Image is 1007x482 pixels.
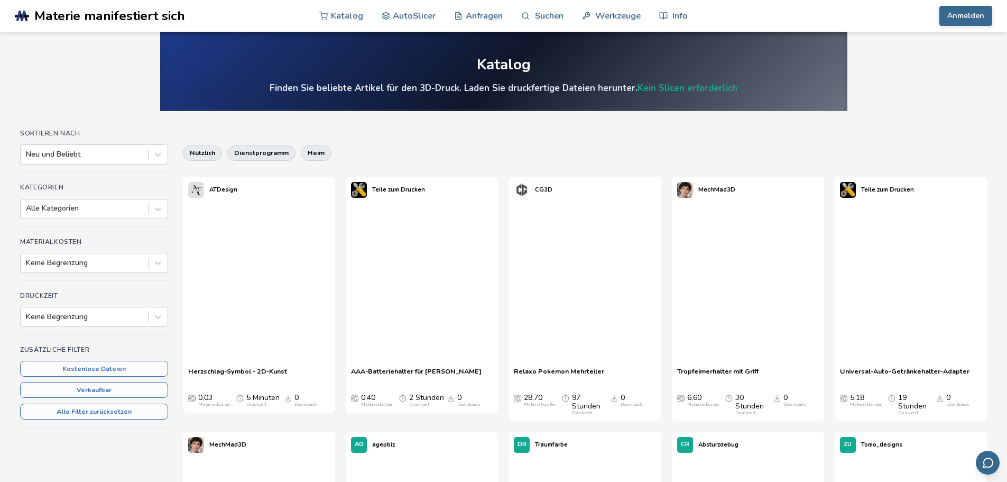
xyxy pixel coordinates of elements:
[457,393,461,403] font: 0
[687,393,701,403] font: 6,60
[861,441,902,449] font: Tomo_designs
[514,367,604,376] font: Relaxo Pokemon Mehrteiler
[835,177,919,203] a: PartsToPrints ProfilTeile zum Drucken
[351,182,367,198] img: PartsToPrints Profil
[331,10,363,22] font: Katalog
[188,367,287,376] font: Herzschlag-Symbol - 2D-Kunst
[198,402,230,407] font: Materialkosten
[677,367,759,383] a: Tropfeimerhalter mit Griff
[20,345,89,354] font: Zusätzliche Filter
[936,394,944,402] span: Downloads
[861,186,914,194] font: Teile zum Drucken
[698,441,738,449] font: Absturzdebug
[888,394,895,402] span: Durchschnittliche Druckzeit
[611,394,618,402] span: Downloads
[514,367,604,383] a: Relaxo Pokemon Mehrteiler
[62,365,126,373] font: Kostenlose Dateien
[677,367,759,376] font: Tropfeimerhalter mit Griff
[735,393,764,411] font: 30 Stunden
[301,145,331,160] button: heim
[562,394,569,402] span: Durchschnittliche Druckzeit
[840,367,969,376] font: Universal-Auto-Getränkehalter-Adapter
[372,441,395,449] font: agepbiz
[346,177,430,203] a: PartsToPrints ProfilTeile zum Drucken
[524,393,542,403] font: 28,70
[677,182,693,198] img: MechMad3Ds Profil
[372,186,425,194] font: Teile zum Drucken
[361,393,375,403] font: 0,40
[621,402,644,407] font: Downloads
[535,186,552,194] font: CG3D
[409,402,429,407] font: Druckzeit
[183,177,243,203] a: ATDesigns ProfilATDesign
[524,402,556,407] font: Materialkosten
[351,394,358,402] span: Durchschnittliche Kosten
[735,410,755,416] font: Druckzeit
[638,82,737,94] a: Kein Slicen erforderlich
[26,313,28,321] input: Keine Begrenzung
[621,393,625,403] font: 0
[190,148,215,157] font: nützlich
[399,394,407,402] span: Durchschnittliche Druckzeit
[850,402,882,407] font: Materialkosten
[840,394,847,402] span: Durchschnittliche Kosten
[572,410,592,416] font: Druckzeit
[783,402,807,407] font: Downloads
[20,183,63,192] font: Kategorien
[783,393,788,403] font: 0
[20,382,168,398] button: Verkaufbar
[725,394,733,402] span: Durchschnittliche Druckzeit
[227,145,295,160] button: Dienstprogramm
[595,10,641,22] font: Werkzeuge
[183,145,222,160] button: nützlich
[234,148,289,157] font: Dienstprogramm
[535,10,563,22] font: Suchen
[939,6,992,26] button: Anmelden
[514,182,530,198] img: CG3Ds Profil
[698,186,735,194] font: MechMad3D
[687,402,719,407] font: Materialkosten
[294,393,299,403] font: 0
[209,441,246,449] font: MechMad3D
[57,407,132,416] font: Alle Filter zurücksetzen
[246,402,266,407] font: Druckzeit
[26,150,28,159] input: Neu und Beliebt
[183,432,252,458] a: MechMad3Ds ProfilMechMad3D
[77,386,112,394] font: Verkaufbar
[246,393,280,403] font: 5 Minuten
[840,182,856,198] img: PartsToPrints Profil
[947,11,984,21] font: Anmelden
[308,148,325,157] font: heim
[188,367,287,383] a: Herzschlag-Symbol - 2D-Kunst
[26,259,28,267] input: Keine Begrenzung
[466,10,503,22] font: Anfragen
[898,393,927,411] font: 19 Stunden
[672,10,688,22] font: Info
[20,404,168,420] button: Alle Filter zurücksetzen
[946,402,969,407] font: Downloads
[850,393,864,403] font: 5.18
[351,367,482,383] a: AAA-Batteriehalter für [PERSON_NAME]
[284,394,292,402] span: Downloads
[518,440,526,448] font: DR
[355,440,364,448] font: AG
[840,367,969,383] a: Universal-Auto-Getränkehalter-Adapter
[20,361,168,377] button: Kostenlose Dateien
[946,393,950,403] font: 0
[26,204,28,213] input: Alle Kategorien
[20,292,58,300] font: Druckzeit
[773,394,781,402] span: Downloads
[351,367,482,376] font: AAA-Batteriehalter für [PERSON_NAME]
[535,441,568,449] font: Traumfarbe
[844,440,852,448] font: ZU
[677,394,685,402] span: Durchschnittliche Kosten
[361,402,393,407] font: Materialkosten
[681,440,689,448] font: CR
[20,129,80,138] font: Sortieren nach
[976,451,1000,475] button: Feedback per E-Mail senden
[509,177,558,203] a: CG3Ds ProfilCG3D
[447,394,455,402] span: Downloads
[672,177,741,203] a: MechMad3Ds ProfilMechMad3D
[20,238,82,246] font: Materialkosten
